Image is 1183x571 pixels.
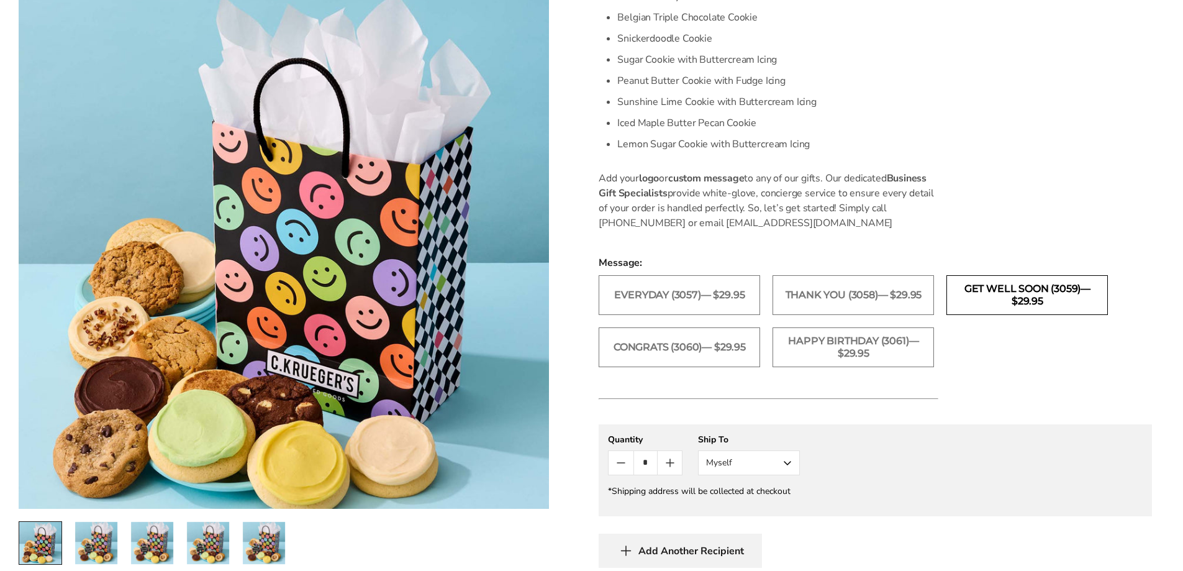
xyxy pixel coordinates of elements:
[773,275,934,315] label: Thank You (3058)— $29.95
[187,522,229,564] img: Sweet Smiles Gift Bag - Assorted Cookies - Select Your Message
[617,74,786,88] span: Peanut Butter Cookie with Fudge Icing
[599,171,933,230] span: Add your or to any of our gifts. Our dedicated provide white-glove, concierge service to ensure e...
[243,522,285,564] img: Sweet Smiles Gift Bag - Assorted Cookies - Select Your Message
[599,424,1152,516] gfm-form: New recipient
[617,95,816,109] span: Sunshine Lime Cookie with Buttercream Icing
[75,522,117,564] img: Sweet Smiles Gift Bag - Assorted Cookies - Select Your Message
[617,32,712,45] span: Snickerdoodle Cookie
[608,485,1143,497] div: *Shipping address will be collected at checkout
[75,521,118,565] a: 2 / 5
[609,451,633,475] button: Count minus
[698,434,800,445] div: Ship To
[608,434,682,445] div: Quantity
[773,327,934,367] label: Happy Birthday (3061)— $29.95
[19,521,62,565] a: 1 / 5
[617,53,777,66] span: Sugar Cookie with Buttercream Icing
[668,171,745,185] strong: custom message
[658,451,682,475] button: Count plus
[638,545,744,557] span: Add Another Recipient
[130,521,174,565] a: 3 / 5
[633,451,658,475] input: Quantity
[242,521,286,565] a: 5 / 5
[599,255,1152,270] span: Message:
[10,524,129,561] iframe: Sign Up via Text for Offers
[617,11,758,24] span: Belgian Triple Chocolate Cookie
[131,522,173,564] img: Sweet Smiles Gift Bag - Assorted Cookies - Select Your Message
[639,171,659,185] strong: logo
[617,137,810,151] span: Lemon Sugar Cookie with Buttercream Icing
[599,534,762,568] button: Add Another Recipient
[946,275,1108,315] label: Get Well Soon (3059)— $29.95
[698,450,800,475] button: Myself
[599,275,760,315] label: Everyday (3057)— $29.95
[617,116,756,130] span: Iced Maple Butter Pecan Cookie
[599,327,760,367] label: Congrats (3060)— $29.95
[599,171,927,200] strong: Business Gift Specialists
[186,521,230,565] a: 4 / 5
[19,522,61,564] img: Sweet Smiles Gift Bag - Assorted Cookies - Select Your Message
